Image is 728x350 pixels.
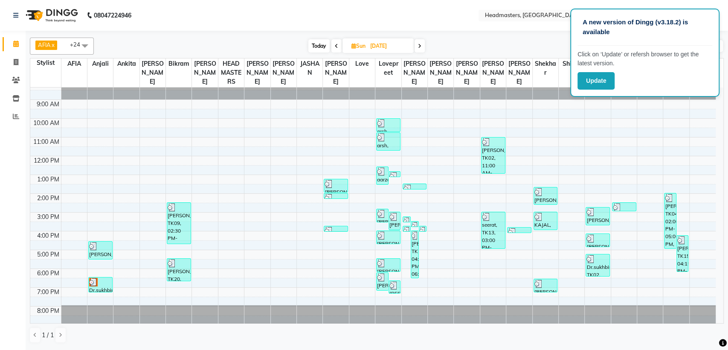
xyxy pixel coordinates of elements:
[419,226,426,231] div: [PERSON_NAME], TK14, 03:45 PM-03:50 PM, WX-UA-RC - Waxing Under Arms - Premium
[454,58,479,87] span: [PERSON_NAME]
[377,119,400,131] div: arsh, TK01, 10:00 AM-10:45 AM, BRD - [PERSON_NAME]
[30,58,61,67] div: Stylist
[167,259,191,281] div: [PERSON_NAME], TK20, 05:30 PM-06:45 PM, RT-IG - [PERSON_NAME] Touchup(one inch only)
[297,58,322,78] span: JASHAN
[377,259,400,271] div: [PERSON_NAME], TK19, 05:30 PM-06:15 PM, BRD - [PERSON_NAME]
[35,306,61,315] div: 8:00 PM
[664,193,676,248] div: [PERSON_NAME], TK04, 02:00 PM-05:00 PM, Hlts-L - Highlights,H-SPA - NASHI - Premium hair spa serv...
[411,231,418,278] div: [PERSON_NAME], TK18, 04:00 PM-06:35 PM, INS-FC-W&B - Whitening & Brightening (For Pigmentation, D...
[70,41,87,48] span: +24
[244,58,270,87] span: [PERSON_NAME]
[140,58,165,87] span: [PERSON_NAME]
[94,3,131,27] b: 08047224946
[480,58,506,87] span: [PERSON_NAME]
[35,175,61,184] div: 1:00 PM
[32,156,61,165] div: 12:00 PM
[35,231,61,240] div: 4:00 PM
[533,58,558,78] span: Shekhar
[22,3,80,27] img: logo
[32,119,61,128] div: 10:00 AM
[377,133,400,150] div: arsh, TK01, 10:45 AM-11:45 AM, HCG - Hair Cut by Senior Hair Stylist
[506,58,532,87] span: [PERSON_NAME]
[35,213,61,222] div: 3:00 PM
[403,217,410,222] div: [PERSON_NAME], TK14, 03:15 PM-03:35 PM, WXG-FA-RC - Full Arms
[349,58,375,69] span: Love
[113,58,139,69] span: Ankita
[677,236,688,271] div: [PERSON_NAME], TK15, 04:15 PM-06:15 PM, GL-[PERSON_NAME] Global
[87,58,113,69] span: Anjali
[577,72,615,90] button: Update
[308,39,330,52] span: Today
[559,58,584,69] span: Shilpa
[377,167,388,184] div: aarzoo, TK06, 12:35 PM-01:35 PM, HCG - Hair Cut by Senior Hair Stylist
[534,279,557,292] div: [PERSON_NAME], TK21, 06:35 PM-07:20 PM, BD - Blow dry
[377,273,388,290] div: [PERSON_NAME], TK19, 06:15 PM-07:15 PM, HCG - Hair Cut by Senior Hair Stylist
[481,212,505,248] div: seerat, TK13, 03:00 PM-05:00 PM, NanoP -L - Nanoplastia
[324,226,348,231] div: [PERSON_NAME], TK09, 03:45 PM-04:00 PM, TH-EB - Eyebrows
[61,58,87,69] span: AFIA
[534,212,557,230] div: KAJAL, TK11, 03:00 PM-04:00 PM, HCL - Hair Cut by Senior Hair Stylist
[35,269,61,278] div: 6:00 PM
[577,50,712,68] p: Click on ‘Update’ or refersh browser to get the latest version.
[377,209,388,222] div: [PERSON_NAME], TK07, 02:50 PM-03:35 PM, BRD - [PERSON_NAME]
[403,184,426,189] div: [PERSON_NAME], TK05, 01:30 PM-01:45 PM, TH-UL - [GEOGRAPHIC_DATA],[GEOGRAPHIC_DATA]-CHIN-RC - Wax...
[586,207,609,225] div: [PERSON_NAME], TK10, 02:45 PM-03:45 PM, H-SPA - NASHI - Premium hair spa service - [GEOGRAPHIC_DATA]
[271,58,296,87] span: [PERSON_NAME]
[35,194,61,203] div: 2:00 PM
[612,203,636,211] div: [PERSON_NAME], TK07, 02:30 PM-03:00 PM, WX-BACK-RC - Waxing Back - Premium,WX-FA-RC - Waxing Full...
[534,187,557,204] div: [PERSON_NAME], TK08, 01:40 PM-02:40 PM, First Wash
[32,137,61,146] div: 11:00 AM
[428,58,453,87] span: [PERSON_NAME]
[389,212,400,230] div: [PERSON_NAME], TK12, 03:00 PM-04:00 PM, HCG - Hair Cut by Senior Hair Stylist
[35,288,61,297] div: 7:00 PM
[51,41,55,48] a: x
[38,41,51,48] span: AFIA
[35,250,61,259] div: 5:00 PM
[42,331,54,340] span: 1 / 1
[403,226,410,231] div: [PERSON_NAME], TK14, 03:45 PM-04:00 PM, WX-BIKNI-RC - Bikini Waxing - Premium
[368,40,410,52] input: 2025-09-14
[583,17,707,37] p: A new version of Dingg (v3.18.2) is available
[586,234,609,247] div: [PERSON_NAME], TK14, 04:10 PM-04:55 PM, BD - Blow dry
[89,277,112,292] div: Dr.sukhbir, TK16, 06:30 PM-07:20 PM, WX-FA-RC - Waxing Full Arms - Premium,WX-UA-RC - Waxing Unde...
[389,281,400,293] div: [PERSON_NAME], TK22, 06:40 PM-07:25 PM, BRD - [PERSON_NAME]
[349,43,368,49] span: Sun
[35,100,61,109] div: 9:00 AM
[402,58,427,87] span: [PERSON_NAME]
[389,172,400,177] div: [PERSON_NAME], TK03, 12:50 PM-01:05 PM, HS - Styling
[586,254,609,276] div: Dr.sukhbir, TK02, 05:15 PM-06:30 PM, RT-IG - [PERSON_NAME] Touchup(one inch only)
[377,231,400,244] div: [PERSON_NAME], TK12, 04:00 PM-04:45 PM, BRD - [PERSON_NAME]
[324,179,348,192] div: [PERSON_NAME], TK04, 01:15 PM-02:00 PM, CLP INS DS - INSPIRA Dead Skin RemovalCleanup
[323,58,348,87] span: [PERSON_NAME]
[192,58,218,87] span: [PERSON_NAME]
[324,193,348,198] div: [PERSON_NAME], TK04, 02:00 PM-02:15 PM, O3-MSK-DTAN - D-Tan Pack
[89,242,112,259] div: [PERSON_NAME], TK17, 04:35 PM-05:35 PM, REP-FC-FEX - Fusion Express Facial (For All Types Of Skin)
[375,58,401,78] span: Lovepreet
[411,222,418,227] div: [PERSON_NAME], TK14, 03:30 PM-03:50 PM, [GEOGRAPHIC_DATA]-FL-RC - Full legs
[481,137,505,173] div: [PERSON_NAME], TK02, 11:00 AM-01:00 PM, GL-[PERSON_NAME] Global
[166,58,191,69] span: Bikram
[508,227,531,233] div: [PERSON_NAME], TK14, 03:50 PM-04:10 PM, TH-EB - Eyebrows,TH-UL - [GEOGRAPHIC_DATA]
[218,58,244,87] span: HEAD MASTERS
[167,203,191,244] div: [PERSON_NAME], TK09, 02:30 PM-04:45 PM, RT-IG - Igora Root Touchup(one inch only),HCL - Hair Cut ...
